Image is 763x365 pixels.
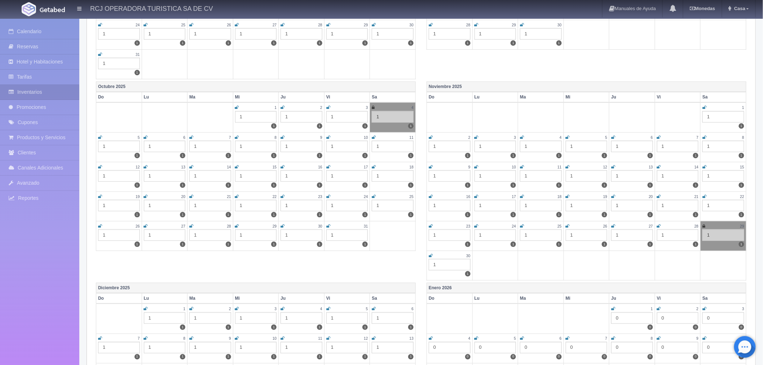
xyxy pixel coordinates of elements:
[466,195,470,199] small: 16
[657,312,699,324] div: 0
[326,312,368,324] div: 1
[317,123,322,129] label: 1
[136,165,140,169] small: 12
[429,342,471,353] div: 0
[181,224,185,228] small: 27
[233,92,279,102] th: Mi
[271,325,277,330] label: 1
[605,136,608,140] small: 5
[649,195,653,199] small: 20
[511,40,516,46] label: 1
[410,195,414,199] small: 25
[226,212,231,217] label: 1
[181,195,185,199] small: 20
[566,342,608,353] div: 0
[427,92,473,102] th: Do
[235,200,277,211] div: 1
[465,182,471,188] label: 1
[427,82,746,92] th: Noviembre 2025
[189,28,231,40] div: 1
[511,153,516,158] label: 1
[702,312,744,324] div: 0
[273,165,277,169] small: 15
[180,212,185,217] label: 1
[235,342,277,353] div: 1
[364,195,368,199] small: 24
[657,170,699,182] div: 1
[364,224,368,228] small: 31
[512,224,516,228] small: 24
[702,229,744,241] div: 1
[701,92,746,102] th: Sa
[180,182,185,188] label: 1
[372,111,414,123] div: 1
[226,242,231,247] label: 1
[229,307,231,311] small: 2
[609,92,655,102] th: Ju
[466,23,470,27] small: 28
[226,40,231,46] label: 1
[603,165,607,169] small: 12
[235,28,277,40] div: 1
[511,182,516,188] label: 1
[372,141,414,152] div: 1
[134,153,140,158] label: 1
[362,325,368,330] label: 1
[465,354,471,360] label: 0
[279,293,325,304] th: Ju
[189,141,231,152] div: 1
[281,312,322,324] div: 1
[520,200,562,211] div: 1
[472,293,518,304] th: Lu
[602,242,607,247] label: 1
[602,182,607,188] label: 1
[556,182,562,188] label: 1
[362,354,368,360] label: 1
[136,53,140,57] small: 31
[281,342,322,353] div: 1
[740,165,744,169] small: 15
[611,229,653,241] div: 1
[189,312,231,324] div: 1
[362,182,368,188] label: 1
[271,354,277,360] label: 1
[657,200,699,211] div: 1
[181,165,185,169] small: 13
[602,153,607,158] label: 1
[134,242,140,247] label: 1
[408,212,414,217] label: 1
[235,170,277,182] div: 1
[318,23,322,27] small: 28
[142,293,188,304] th: Lu
[134,70,140,75] label: 1
[188,92,233,102] th: Ma
[408,325,414,330] label: 1
[134,354,140,360] label: 1
[317,325,322,330] label: 1
[273,195,277,199] small: 22
[271,153,277,158] label: 1
[408,182,414,188] label: 1
[281,28,322,40] div: 1
[317,242,322,247] label: 1
[326,111,368,123] div: 1
[657,229,699,241] div: 1
[317,182,322,188] label: 1
[556,153,562,158] label: 1
[320,136,322,140] small: 9
[739,182,744,188] label: 1
[429,200,471,211] div: 1
[144,170,186,182] div: 1
[648,325,653,330] label: 0
[465,153,471,158] label: 1
[144,342,186,353] div: 1
[362,212,368,217] label: 1
[281,170,322,182] div: 1
[98,141,140,152] div: 1
[317,354,322,360] label: 1
[134,212,140,217] label: 1
[514,136,516,140] small: 3
[98,58,140,69] div: 1
[98,28,140,40] div: 1
[603,224,607,228] small: 26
